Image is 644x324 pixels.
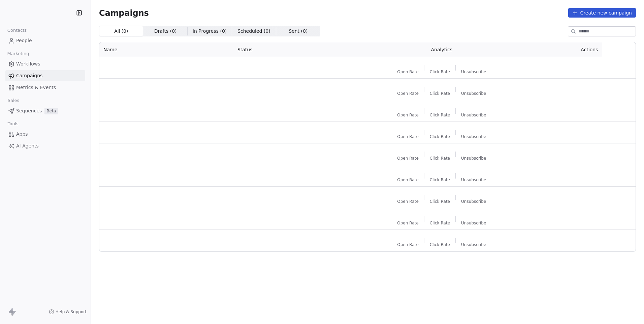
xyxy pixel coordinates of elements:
[397,91,419,96] span: Open Rate
[154,28,177,35] span: Drafts ( 0 )
[193,28,227,35] span: In Progress ( 0 )
[461,199,486,204] span: Unsubscribe
[5,105,85,116] a: SequencesBeta
[16,72,42,79] span: Campaigns
[430,91,450,96] span: Click Rate
[99,8,149,18] span: Campaigns
[5,140,85,152] a: AI Agents
[430,134,450,139] span: Click Rate
[528,42,602,57] th: Actions
[289,28,308,35] span: Sent ( 0 )
[461,112,486,118] span: Unsubscribe
[16,131,28,138] span: Apps
[430,156,450,161] span: Click Rate
[461,177,486,183] span: Unsubscribe
[430,242,450,247] span: Click Rate
[16,37,32,44] span: People
[355,42,528,57] th: Analytics
[397,177,419,183] span: Open Rate
[5,35,85,46] a: People
[99,42,233,57] th: Name
[49,309,87,315] a: Help & Support
[237,28,270,35] span: Scheduled ( 0 )
[5,119,21,129] span: Tools
[397,134,419,139] span: Open Rate
[16,142,39,150] span: AI Agents
[5,129,85,140] a: Apps
[16,107,42,114] span: Sequences
[397,220,419,226] span: Open Rate
[5,70,85,81] a: Campaigns
[430,199,450,204] span: Click Rate
[5,96,22,106] span: Sales
[397,242,419,247] span: Open Rate
[4,25,30,35] span: Contacts
[16,84,56,91] span: Metrics & Events
[461,91,486,96] span: Unsubscribe
[397,69,419,75] span: Open Rate
[461,69,486,75] span: Unsubscribe
[5,82,85,93] a: Metrics & Events
[430,112,450,118] span: Click Rate
[5,58,85,70] a: Workflows
[568,8,636,18] button: Create new campaign
[430,69,450,75] span: Click Rate
[397,199,419,204] span: Open Rate
[430,177,450,183] span: Click Rate
[16,60,40,67] span: Workflows
[397,112,419,118] span: Open Rate
[461,134,486,139] span: Unsubscribe
[44,108,58,114] span: Beta
[430,220,450,226] span: Click Rate
[461,242,486,247] span: Unsubscribe
[461,220,486,226] span: Unsubscribe
[461,156,486,161] span: Unsubscribe
[233,42,355,57] th: Status
[56,309,87,315] span: Help & Support
[4,49,32,59] span: Marketing
[397,156,419,161] span: Open Rate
